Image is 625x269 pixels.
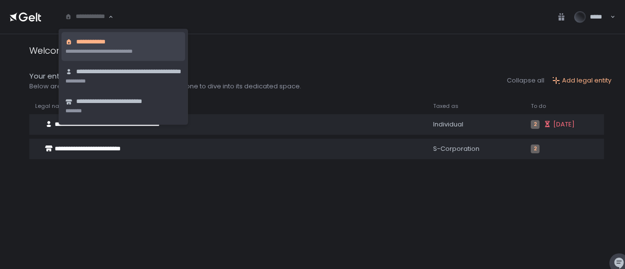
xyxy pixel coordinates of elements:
span: 2 [531,145,540,153]
span: To do [531,103,546,110]
div: Search for option [59,7,113,27]
span: Legal name [35,103,68,110]
div: Below are the entities you have access to. Select one to dive into its dedicated space. [29,82,301,91]
div: Your entities [29,71,301,82]
button: Collapse all [507,76,544,85]
div: Individual [433,120,519,129]
span: 2 [531,120,540,129]
span: [DATE] [553,120,575,129]
div: Welcome to [PERSON_NAME] [29,44,153,57]
input: Search for option [65,12,107,22]
button: Add legal entity [552,76,611,85]
div: S-Corporation [433,145,519,153]
span: Taxed as [433,103,458,110]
